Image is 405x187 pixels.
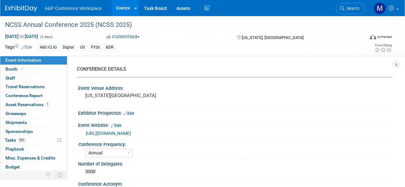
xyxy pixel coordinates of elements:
[0,82,67,91] a: Travel Reservations
[61,44,76,51] div: Digital
[5,164,20,169] span: Budget
[0,109,67,118] a: Giveaways
[0,145,67,153] a: Playbook
[5,75,15,81] span: Staff
[18,138,26,143] span: 55%
[5,5,37,12] img: ExhibitDay
[374,2,386,14] img: Mark Strong
[78,140,389,148] div: Conference Frequency:
[242,35,304,40] span: [US_STATE], [GEOGRAPHIC_DATA]
[111,123,121,128] a: Edit
[78,159,392,167] div: Number of Delegates:
[89,44,102,51] div: FY26
[344,6,359,11] span: Search
[3,19,359,31] div: NCSS Annual Conference 2025 (NCSS 2025)
[5,44,32,51] td: Tags
[5,93,43,98] span: Conference Report
[370,34,376,39] img: Format-Inperson.png
[124,111,134,116] a: Edit
[54,170,67,179] td: Toggle Event Tabs
[5,120,27,125] span: Shipments
[85,93,202,98] pre: [US_STATE][GEOGRAPHIC_DATA]
[336,33,392,43] div: Event Format
[77,66,387,73] div: CONFERENCE DETAILS
[78,108,392,117] div: Exhibitor Prospectus:
[375,44,392,47] div: Event Rating
[20,67,24,71] i: Booth reservation complete
[0,136,67,144] a: Tasks55%
[21,45,32,50] a: Edit
[86,131,131,136] a: [URL][DOMAIN_NAME]
[5,102,50,107] span: Asset Reservations
[5,129,33,134] span: Sponsorships
[45,6,102,11] span: A&P Conference Workspace
[19,34,25,39] span: to
[0,154,67,162] a: Misc. Expenses & Credits
[5,111,26,116] span: Giveaways
[0,65,67,74] a: Booth
[5,155,55,160] span: Misc. Expenses & Credits
[0,91,67,100] a: Conference Report
[0,127,67,136] a: Sponsorships
[5,146,24,152] span: Playbook
[5,58,41,63] span: Event Information
[45,102,50,107] span: 1
[104,34,142,40] button: Committed
[78,83,392,91] div: Event Venue Address:
[43,170,54,179] td: Personalize Event Tab Strip
[336,3,365,14] a: Search
[0,118,67,127] a: Shipments
[78,121,392,129] div: Event Website:
[39,35,53,39] span: (3 days)
[0,100,67,109] a: Asset Reservations1
[38,44,59,51] div: ABC-CLIO
[78,44,87,51] div: US
[5,66,25,72] span: Booth
[104,44,116,51] div: BDR
[0,74,67,82] a: Staff
[5,137,26,143] span: Tasks
[377,35,392,39] div: In-Person
[0,56,67,65] a: Event Information
[5,34,38,39] span: [DATE] [DATE]
[0,163,67,171] a: Budget
[83,167,387,177] div: 3000
[5,84,45,89] span: Travel Reservations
